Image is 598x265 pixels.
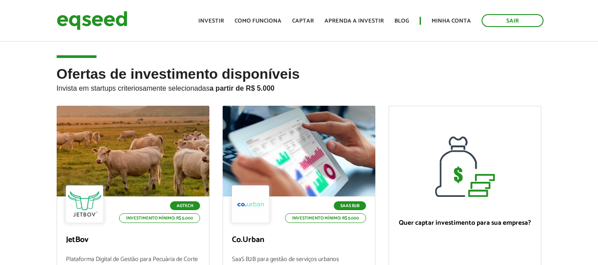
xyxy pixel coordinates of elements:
[66,235,200,245] p: JetBov
[210,84,275,92] strong: a partir de R$ 5.000
[170,201,200,210] p: Agtech
[482,14,544,27] a: Sair
[292,18,314,24] a: Captar
[198,18,224,24] a: Investir
[432,18,471,24] a: Minha conta
[119,213,200,223] p: Investimento mínimo: R$ 5.000
[232,235,366,245] p: Co.Urban
[57,82,542,92] p: Invista em startups criteriosamente selecionadas
[235,18,282,24] a: Como funciona
[334,201,366,210] p: SaaS B2B
[57,9,127,32] img: EqSeed
[285,213,366,223] p: Investimento mínimo: R$ 5.000
[394,18,409,24] a: Blog
[398,219,532,227] p: Quer captar investimento para sua empresa?
[57,66,542,106] h2: Ofertas de investimento disponíveis
[324,18,384,24] a: Aprenda a investir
